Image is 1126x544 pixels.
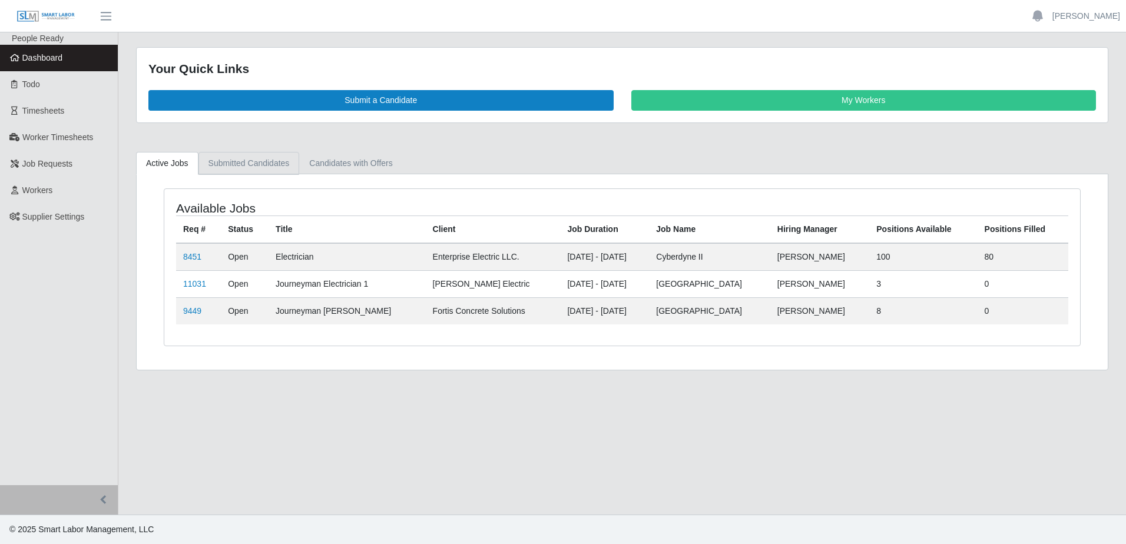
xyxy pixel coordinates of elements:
[560,215,649,243] th: Job Duration
[183,279,206,288] a: 11031
[426,243,561,271] td: Enterprise Electric LLC.
[869,270,977,297] td: 3
[978,297,1068,324] td: 0
[426,215,561,243] th: Client
[299,152,402,175] a: Candidates with Offers
[16,10,75,23] img: SLM Logo
[22,185,53,195] span: Workers
[649,270,770,297] td: [GEOGRAPHIC_DATA]
[649,243,770,271] td: Cyberdyne II
[978,215,1068,243] th: Positions Filled
[770,270,869,297] td: [PERSON_NAME]
[269,215,426,243] th: Title
[869,215,977,243] th: Positions Available
[649,297,770,324] td: [GEOGRAPHIC_DATA]
[649,215,770,243] th: Job Name
[978,270,1068,297] td: 0
[221,215,269,243] th: Status
[12,34,64,43] span: People Ready
[560,270,649,297] td: [DATE] - [DATE]
[22,53,63,62] span: Dashboard
[770,297,869,324] td: [PERSON_NAME]
[22,79,40,89] span: Todo
[426,297,561,324] td: Fortis Concrete Solutions
[176,215,221,243] th: Req #
[269,243,426,271] td: Electrician
[560,297,649,324] td: [DATE] - [DATE]
[148,90,614,111] a: Submit a Candidate
[221,297,269,324] td: Open
[560,243,649,271] td: [DATE] - [DATE]
[869,243,977,271] td: 100
[426,270,561,297] td: [PERSON_NAME] Electric
[978,243,1068,271] td: 80
[631,90,1097,111] a: My Workers
[269,297,426,324] td: Journeyman [PERSON_NAME]
[869,297,977,324] td: 8
[183,252,201,261] a: 8451
[148,59,1096,78] div: Your Quick Links
[176,201,538,215] h4: Available Jobs
[770,215,869,243] th: Hiring Manager
[221,243,269,271] td: Open
[9,525,154,534] span: © 2025 Smart Labor Management, LLC
[1052,10,1120,22] a: [PERSON_NAME]
[136,152,198,175] a: Active Jobs
[22,132,93,142] span: Worker Timesheets
[269,270,426,297] td: Journeyman Electrician 1
[22,212,85,221] span: Supplier Settings
[770,243,869,271] td: [PERSON_NAME]
[221,270,269,297] td: Open
[22,159,73,168] span: Job Requests
[198,152,300,175] a: Submitted Candidates
[183,306,201,316] a: 9449
[22,106,65,115] span: Timesheets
